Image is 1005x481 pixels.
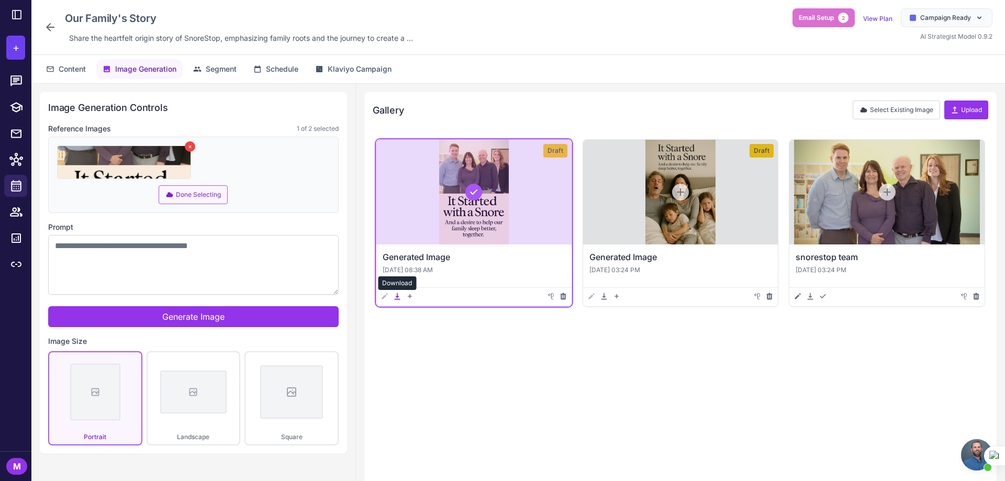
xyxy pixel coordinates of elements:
span: AI Strategist Model 0.9.2 [920,32,992,40]
span: Content [59,63,86,75]
span: Square [281,433,303,441]
p: [DATE] 03:24 PM [589,265,772,275]
h3: Generated Image [383,251,565,263]
span: Segment [206,63,237,75]
button: Schedule [247,59,305,79]
button: Generate Image [48,306,339,327]
h2: Gallery [373,103,404,117]
h3: snorestop team [796,251,978,263]
span: 1 of 2 selected [297,124,339,133]
button: Download [393,292,401,300]
span: Campaign Ready [920,13,971,23]
span: Image Generation [115,63,176,75]
span: Share the heartfelt origin story of SnoreStop, emphasizing family roots and the journey to create... [69,32,413,44]
button: Klaviyo Campaign [309,59,398,79]
h3: Generated Image [589,251,772,263]
button: Done Selecting [159,185,228,204]
div: M [6,458,27,475]
label: Reference Images [48,123,111,135]
p: [DATE] 03:24 PM [796,265,978,275]
button: + [6,36,25,60]
img: Reference image [57,146,191,179]
button: Email Setup2 [792,8,855,27]
label: Prompt [48,221,339,233]
a: Open chat [961,439,992,471]
span: Download [378,276,416,290]
button: Content [40,59,92,79]
span: Klaviyo Campaign [328,63,392,75]
button: Landscape [147,351,241,445]
label: Image Size [48,335,339,347]
button: Image Generation [96,59,183,79]
button: Upload [944,100,988,119]
button: Portrait [48,351,142,445]
button: Square [244,351,339,445]
p: [DATE] 08:38 AM [383,265,565,275]
a: View Plan [863,15,892,23]
span: + [13,40,19,55]
span: 2 [838,13,848,23]
span: Portrait [84,433,106,441]
span: Schedule [266,63,298,75]
div: Click to edit description [65,30,417,46]
button: Segment [187,59,243,79]
div: Click to edit campaign name [61,8,417,28]
span: Generate Image [162,311,225,322]
button: Select Existing Image [853,100,940,119]
button: × [185,141,195,152]
span: Email Setup [799,13,834,23]
h2: Image Generation Controls [48,100,339,115]
span: Landscape [177,433,209,441]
